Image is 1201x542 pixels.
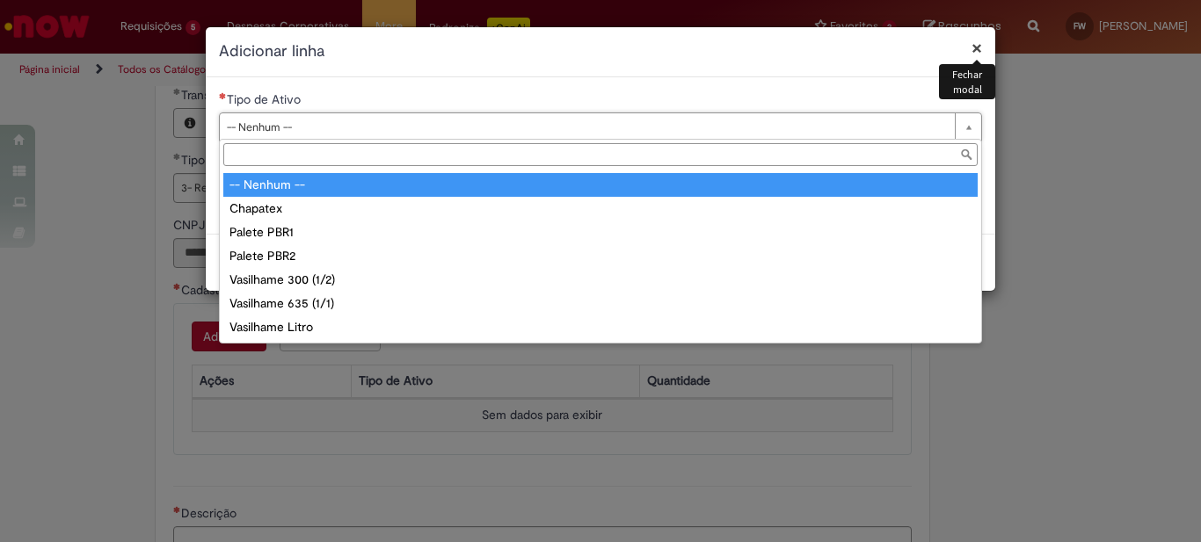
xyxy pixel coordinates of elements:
div: Vasilhame 300 (1/2) [223,268,978,292]
div: Palete PBR1 [223,220,978,244]
ul: Tipo de Ativo [220,170,981,343]
div: Palete PBR2 [223,244,978,268]
div: Vasilhame 635 (1/1) [223,292,978,315]
div: -- Nenhum -- [223,173,978,197]
div: Vasilhame Litro [223,315,978,339]
div: Chapatex [223,197,978,220]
